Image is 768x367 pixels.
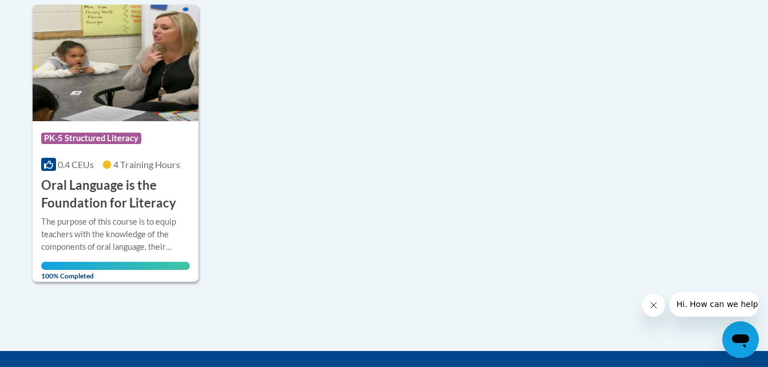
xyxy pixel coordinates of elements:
img: Course Logo [33,5,199,121]
span: Hi. How can we help? [7,8,93,17]
span: 0.4 CEUs [58,159,94,170]
a: Course LogoPK-5 Structured Literacy0.4 CEUs4 Training Hours Oral Language is the Foundation for L... [33,5,199,281]
span: 100% Completed [41,262,190,280]
iframe: Message from company [670,292,759,317]
div: The purpose of this course is to equip teachers with the knowledge of the components of oral lang... [41,216,190,253]
iframe: Close message [642,294,665,317]
h3: Oral Language is the Foundation for Literacy [41,177,190,212]
div: Your progress [41,262,190,270]
iframe: Button to launch messaging window [722,321,759,358]
span: 4 Training Hours [113,159,180,170]
span: PK-5 Structured Literacy [41,133,141,144]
